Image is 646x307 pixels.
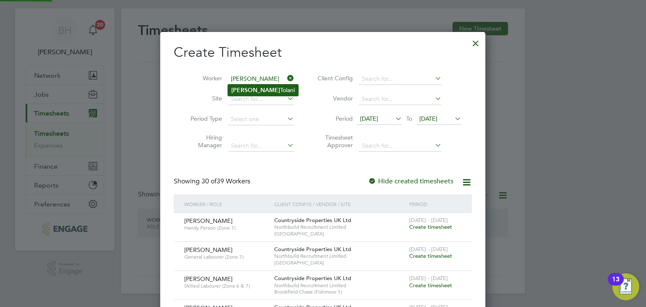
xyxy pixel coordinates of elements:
[184,246,233,254] span: [PERSON_NAME]
[184,74,222,82] label: Worker
[274,288,405,295] span: Brookfield Chase (Fishmoor 1)
[274,246,351,253] span: Countryside Properties UK Ltd
[201,177,250,185] span: 39 Workers
[409,246,448,253] span: [DATE] - [DATE]
[368,177,453,185] label: Hide created timesheets
[228,114,294,125] input: Select one
[274,230,405,237] span: [GEOGRAPHIC_DATA]
[184,275,233,283] span: [PERSON_NAME]
[409,223,452,230] span: Create timesheet
[272,194,407,214] div: Client Config / Vendor / Site
[359,93,442,105] input: Search for...
[419,115,437,122] span: [DATE]
[174,177,252,186] div: Showing
[315,115,353,122] label: Period
[228,140,294,152] input: Search for...
[231,87,280,94] b: [PERSON_NAME]
[409,252,452,259] span: Create timesheet
[184,95,222,102] label: Site
[184,134,222,149] label: Hiring Manager
[315,95,353,102] label: Vendor
[184,254,268,260] span: General Labourer (Zone 7)
[184,283,268,289] span: Skilled Labourer (Zone 6 & 7)
[359,140,442,152] input: Search for...
[274,275,351,282] span: Countryside Properties UK Ltd
[228,73,294,85] input: Search for...
[201,177,217,185] span: 30 of
[315,74,353,82] label: Client Config
[184,115,222,122] label: Period Type
[409,282,452,289] span: Create timesheet
[184,225,268,231] span: Handy Person (Zone 7)
[274,259,405,266] span: [GEOGRAPHIC_DATA]
[274,224,405,230] span: Northbuild Recruitment Limited
[184,217,233,225] span: [PERSON_NAME]
[274,217,351,224] span: Countryside Properties UK Ltd
[360,115,378,122] span: [DATE]
[612,279,620,290] div: 13
[182,194,272,214] div: Worker / Role
[174,44,472,61] h2: Create Timesheet
[409,217,448,224] span: [DATE] - [DATE]
[228,93,294,105] input: Search for...
[274,253,405,259] span: Northbuild Recruitment Limited
[612,273,639,300] button: Open Resource Center, 13 new notifications
[409,275,448,282] span: [DATE] - [DATE]
[359,73,442,85] input: Search for...
[274,282,405,289] span: Northbuild Recruitment Limited
[407,194,463,214] div: Period
[404,113,415,124] span: To
[315,134,353,149] label: Timesheet Approver
[228,85,298,96] li: Tolani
